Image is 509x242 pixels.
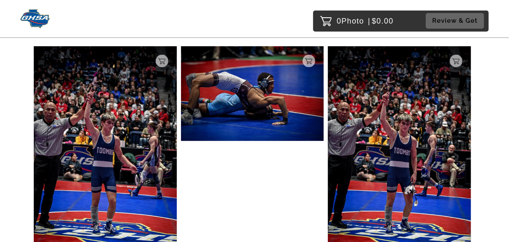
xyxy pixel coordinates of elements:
[368,17,371,25] span: |
[426,13,487,29] a: Review & Get
[426,13,484,29] button: Review & Get
[341,14,364,28] span: Photo
[337,14,394,28] p: 0 $0.00
[20,9,50,28] img: Snapphound Logo
[181,46,324,141] img: 179468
